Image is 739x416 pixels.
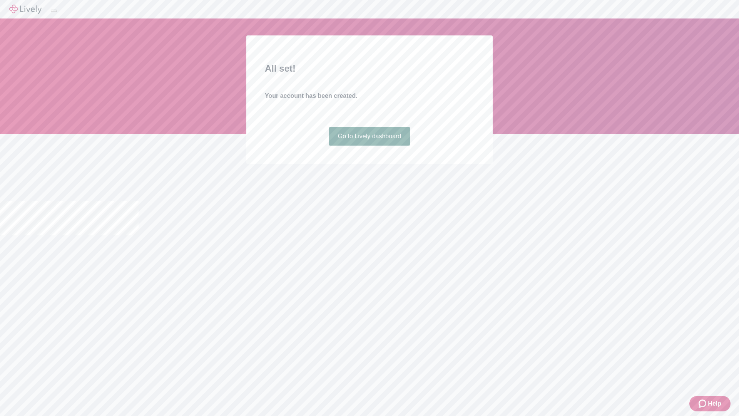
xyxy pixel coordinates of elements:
[51,10,57,12] button: Log out
[265,91,474,101] h4: Your account has been created.
[265,62,474,75] h2: All set!
[329,127,411,146] a: Go to Lively dashboard
[689,396,731,411] button: Zendesk support iconHelp
[699,399,708,408] svg: Zendesk support icon
[9,5,42,14] img: Lively
[708,399,721,408] span: Help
